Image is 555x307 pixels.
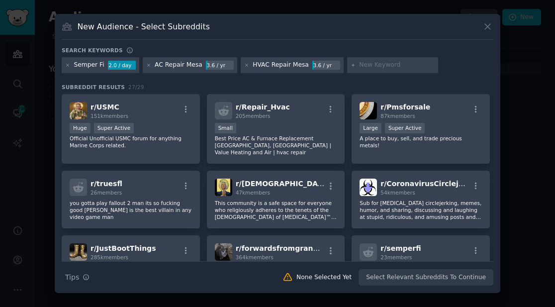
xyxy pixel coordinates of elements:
span: Subreddit Results [62,84,125,91]
img: CoronavirusCirclejerk [360,179,377,196]
h3: Search keywords [62,47,123,54]
img: USMC [70,102,87,119]
div: Small [215,123,236,133]
p: A place to buy, sell, and trade precious metals! [360,135,482,149]
h3: New Audience - Select Subreddits [78,21,210,32]
div: Super Active [94,123,134,133]
span: r/ [DEMOGRAPHIC_DATA] [236,180,330,188]
span: r/ forwardsfromgrandma [236,244,330,252]
span: r/ Repair_Hvac [236,103,290,111]
span: 285k members [91,254,128,260]
div: None Selected Yet [296,273,352,282]
div: 3.6 / yr [206,61,234,70]
button: Tips [62,269,93,286]
span: 151k members [91,113,128,119]
p: Sub for [MEDICAL_DATA] circlejerking, memes, humor, and sharing, discussing and laughing at stupi... [360,200,482,220]
span: r/ Pmsforsale [380,103,430,111]
span: r/ USMC [91,103,119,111]
img: ChurchOfCOVID [215,179,232,196]
p: Official Unofficial USMC forum for anything Marine Corps related. [70,135,192,149]
div: AC Repair Mesa [155,61,202,70]
span: 26 members [91,190,122,196]
p: you gotta play fallout 2 man its so fucking good [PERSON_NAME] is the best villain in any video g... [70,200,192,220]
p: Best Price AC & Furnace Replacement [GEOGRAPHIC_DATA], [GEOGRAPHIC_DATA] | Value Heating and Air ... [215,135,337,156]
span: Tips [65,272,79,283]
span: 27 / 29 [128,84,144,90]
div: Huge [70,123,91,133]
div: Large [360,123,381,133]
span: 47k members [236,190,270,196]
input: New Keyword [359,61,435,70]
div: HVAC Repair Mesa [253,61,309,70]
p: This community is a safe space for everyone who religiously adheres to the tenets of the [DEMOGRA... [215,200,337,220]
div: 3.6 / yr [312,61,340,70]
img: Pmsforsale [360,102,377,119]
div: Semper Fi [74,61,104,70]
span: r/ JustBootThings [91,244,156,252]
span: 205 members [236,113,271,119]
span: r/ truesfl [91,180,122,188]
div: 2.0 / day [108,61,136,70]
span: r/ CoronavirusCirclejerk [380,180,471,188]
span: 54k members [380,190,415,196]
span: 87k members [380,113,415,119]
img: JustBootThings [70,243,87,261]
div: Super Active [385,123,425,133]
span: 364k members [236,254,274,260]
img: forwardsfromgrandma [215,243,232,261]
span: r/ semperfi [380,244,421,252]
span: 23 members [380,254,412,260]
